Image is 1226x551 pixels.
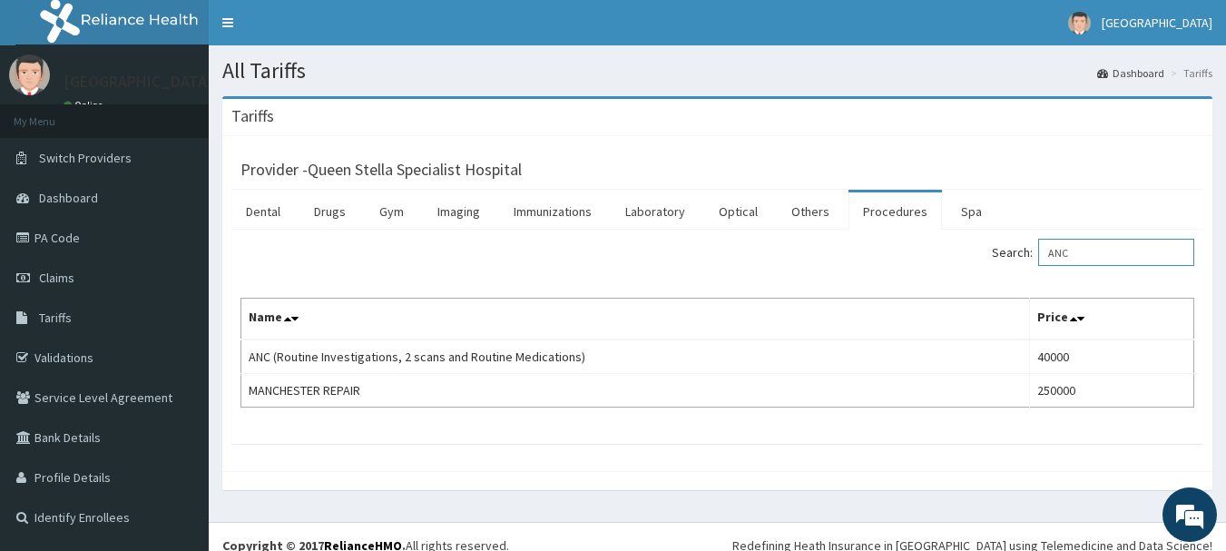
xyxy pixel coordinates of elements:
[946,192,996,231] a: Spa
[1097,65,1164,81] a: Dashboard
[299,192,360,231] a: Drugs
[1029,374,1193,408] td: 250000
[64,99,107,112] a: Online
[1029,339,1193,374] td: 40000
[231,192,295,231] a: Dental
[1166,65,1212,81] li: Tariffs
[848,192,942,231] a: Procedures
[1102,15,1212,31] span: [GEOGRAPHIC_DATA]
[1068,12,1091,34] img: User Image
[9,54,50,95] img: User Image
[777,192,844,231] a: Others
[39,270,74,286] span: Claims
[1029,299,1193,340] th: Price
[365,192,418,231] a: Gym
[992,239,1194,266] label: Search:
[39,150,132,166] span: Switch Providers
[34,91,74,136] img: d_794563401_company_1708531726252_794563401
[39,310,72,326] span: Tariffs
[298,9,341,53] div: Minimize live chat window
[105,162,250,345] span: We're online!
[64,74,213,90] p: [GEOGRAPHIC_DATA]
[39,190,98,206] span: Dashboard
[9,362,346,426] textarea: Type your message and hit 'Enter'
[222,59,1212,83] h1: All Tariffs
[241,299,1030,340] th: Name
[241,339,1030,374] td: ANC (Routine Investigations, 2 scans and Routine Medications)
[231,108,274,124] h3: Tariffs
[611,192,700,231] a: Laboratory
[94,102,305,125] div: Chat with us now
[704,192,772,231] a: Optical
[240,162,522,178] h3: Provider - Queen Stella Specialist Hospital
[1038,239,1194,266] input: Search:
[241,374,1030,408] td: MANCHESTER REPAIR
[423,192,495,231] a: Imaging
[499,192,606,231] a: Immunizations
